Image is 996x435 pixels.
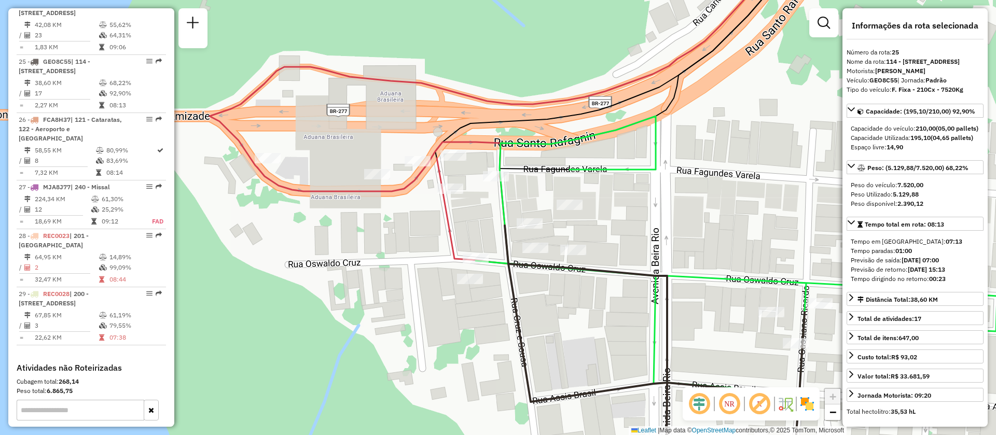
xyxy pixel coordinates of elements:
span: GEO8C55 [43,58,71,65]
i: Tempo total em rota [99,102,104,108]
em: Opções [146,232,153,238]
strong: (05,00 pallets) [936,124,978,132]
div: Jornada Motorista: 09:20 [857,391,931,400]
h4: Atividades não Roteirizadas [17,363,166,373]
td: 14,89% [109,252,161,262]
td: 08:14 [106,167,156,178]
i: % de utilização do peso [99,80,107,86]
div: Veículo: [847,76,984,85]
strong: 7.520,00 [897,181,923,189]
div: Distância Total: [857,295,938,304]
div: Número da rota: [847,48,984,57]
div: Tempo paradas: [851,246,979,256]
strong: 01:00 [895,247,912,255]
strong: (04,65 pallets) [931,134,973,142]
div: Capacidade Utilizada: [851,133,979,143]
strong: 25 [892,48,899,56]
strong: 6.865,75 [47,387,73,395]
div: Motorista: [847,66,984,76]
em: Opções [146,290,153,297]
strong: 00:23 [929,275,946,283]
span: | 121 - Cataratas, 122 - Aeroporto e [GEOGRAPHIC_DATA] [19,116,122,142]
span: REC0028 [43,290,70,298]
td: / [19,156,24,166]
strong: 2.390,12 [897,200,923,207]
div: Cubagem total: [17,377,166,386]
i: Total de Atividades [24,90,31,96]
td: 224,34 KM [34,194,91,204]
td: 7,32 KM [34,167,95,178]
span: 28 - [19,232,89,249]
td: 17 [34,88,99,99]
td: 55,62% [109,20,161,30]
span: 29 - [19,290,89,307]
strong: R$ 33.681,59 [891,372,930,380]
div: Map data © contributors,© 2025 TomTom, Microsoft [629,426,847,435]
i: Distância Total [24,80,31,86]
i: Distância Total [24,147,31,153]
i: Total de Atividades [24,206,31,213]
div: Capacidade: (195,10/210,00) 92,90% [847,120,984,156]
i: Distância Total [24,312,31,318]
i: % de utilização da cubagem [91,206,99,213]
strong: Padrão [925,76,947,84]
td: 80,99% [106,145,156,156]
td: 58,55 KM [34,145,95,156]
td: 61,19% [109,310,161,320]
em: Rota exportada [156,290,162,297]
a: Valor total:R$ 33.681,59 [847,369,984,383]
span: 25 - [19,58,90,75]
span: Peso do veículo: [851,181,923,189]
i: % de utilização da cubagem [99,90,107,96]
td: / [19,30,24,40]
div: Peso Utilizado: [851,190,979,199]
td: 22,62 KM [34,332,99,343]
a: Tempo total em rota: 08:13 [847,217,984,231]
td: / [19,88,24,99]
span: Capacidade: (195,10/210,00) 92,90% [866,107,975,115]
em: Rota exportada [156,232,162,238]
a: Zoom in [825,389,840,404]
i: Tempo total em rota [99,44,104,50]
td: 83,69% [106,156,156,166]
span: Exibir rótulo [747,391,772,416]
a: OpenStreetMap [692,427,736,434]
div: Peso total: [17,386,166,396]
span: Ocultar deslocamento [687,391,712,416]
div: Nome da rota: [847,57,984,66]
i: % de utilização da cubagem [99,322,107,329]
span: | 114 - [STREET_ADDRESS] [19,58,90,75]
td: 1,83 KM [34,42,99,52]
td: 2 [34,262,99,273]
i: % de utilização do peso [99,254,107,260]
span: Peso: (5.129,88/7.520,00) 68,22% [867,164,969,172]
i: Distância Total [24,254,31,260]
i: % de utilização da cubagem [96,158,104,164]
div: Peso disponível: [851,199,979,208]
strong: 14,90 [887,143,903,151]
span: Tempo total em rota: 08:13 [865,220,944,228]
span: MJA8J77 [43,183,71,191]
td: 8 [34,156,95,166]
div: Custo total: [857,353,917,362]
i: Tempo total em rota [99,276,104,283]
td: = [19,332,24,343]
i: % de utilização do peso [99,312,107,318]
a: Peso: (5.129,88/7.520,00) 68,22% [847,160,984,174]
em: Opções [146,116,153,122]
h4: Informações da rota selecionada [847,21,984,31]
span: FCA8H37 [43,116,71,123]
strong: 268,14 [59,377,79,385]
td: FAD [142,216,164,227]
i: Rota otimizada [157,147,163,153]
td: 61,30% [101,194,142,204]
span: + [829,390,836,403]
span: | [658,427,659,434]
td: 08:44 [109,274,161,285]
td: 42,08 KM [34,20,99,30]
td: 99,09% [109,262,161,273]
td: 38,60 KM [34,78,99,88]
td: = [19,167,24,178]
em: Rota exportada [156,184,162,190]
a: Distância Total:38,60 KM [847,292,984,306]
